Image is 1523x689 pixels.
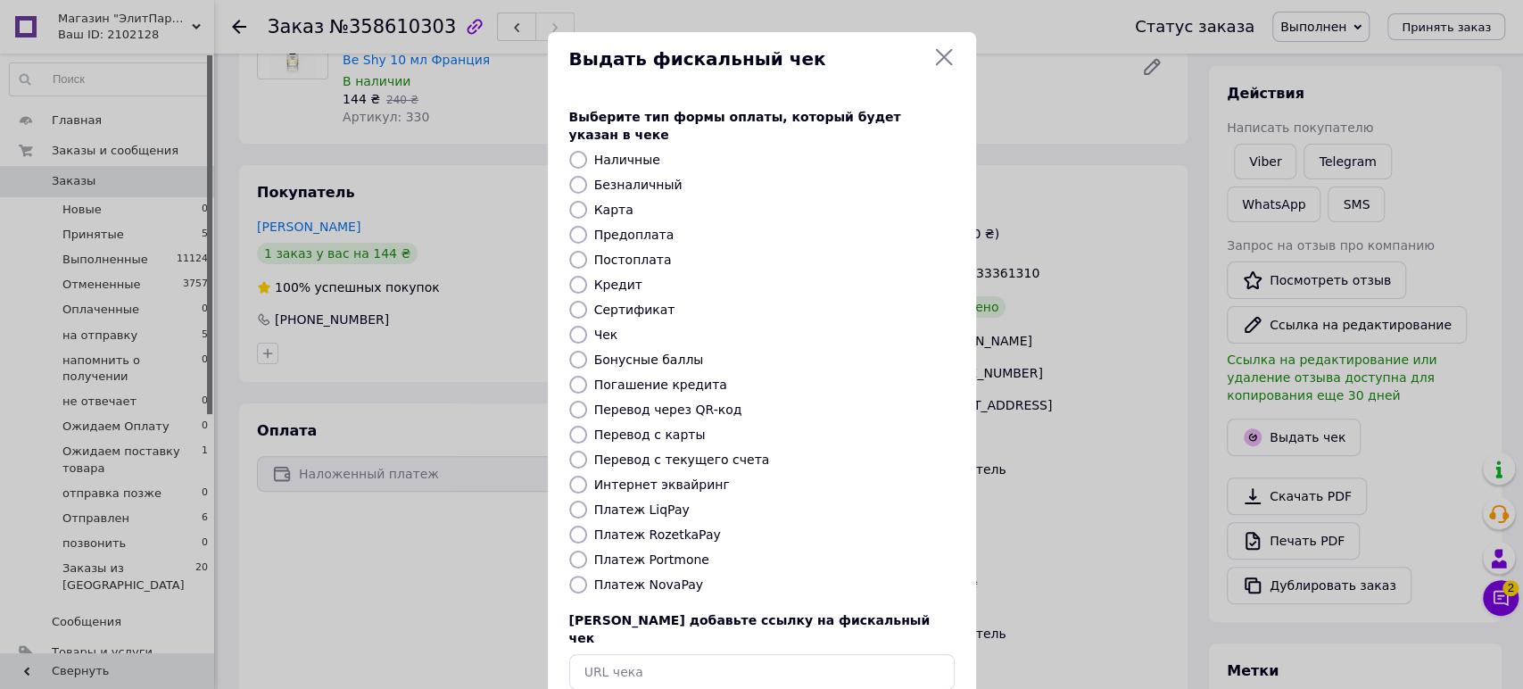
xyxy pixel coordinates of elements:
[594,228,675,242] label: Предоплата
[594,353,704,367] label: Бонусные баллы
[594,278,642,292] label: Кредит
[569,46,926,72] span: Выдать фискальный чек
[594,577,703,592] label: Платеж NovaPay
[594,253,672,267] label: Постоплата
[594,527,721,542] label: Платеж RozetkaPay
[569,613,931,645] span: [PERSON_NAME] добавьте ссылку на фискальный чек
[594,452,770,467] label: Перевод с текущего счета
[594,303,675,317] label: Сертификат
[569,110,901,142] span: Выберите тип формы оплаты, который будет указан в чеке
[594,502,690,517] label: Платеж LiqPay
[594,552,709,567] label: Платеж Portmone
[594,328,618,342] label: Чек
[594,178,683,192] label: Безналичный
[594,378,727,392] label: Погашение кредита
[594,153,660,167] label: Наличные
[594,428,706,442] label: Перевод с карты
[594,203,633,217] label: Карта
[594,403,742,417] label: Перевод через QR-код
[594,477,730,492] label: Интернет эквайринг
